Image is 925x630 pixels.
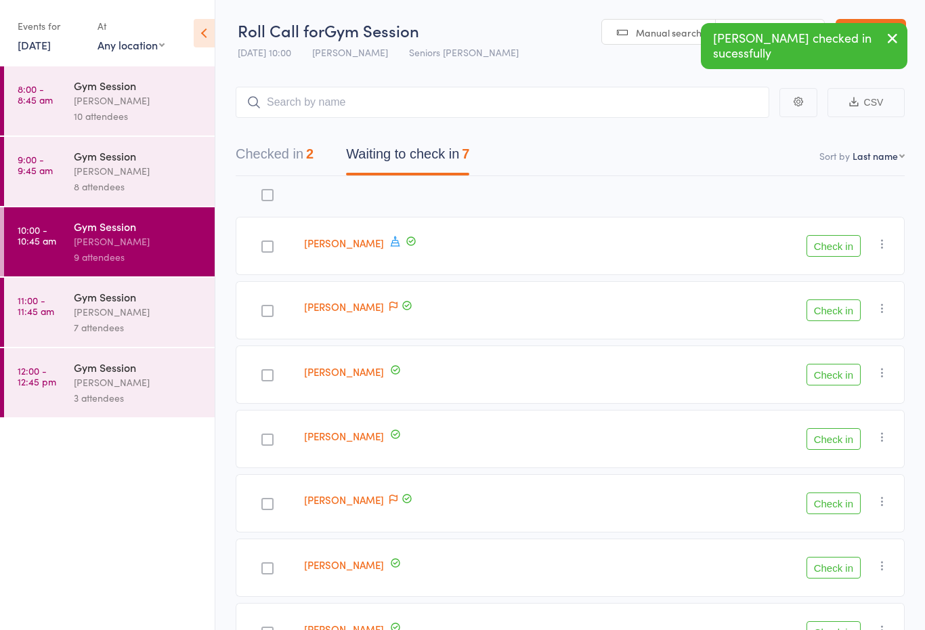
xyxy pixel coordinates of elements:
[238,19,324,41] span: Roll Call for
[74,304,203,320] div: [PERSON_NAME]
[836,19,906,46] a: Exit roll call
[409,45,519,59] span: Seniors [PERSON_NAME]
[827,88,905,117] button: CSV
[4,278,215,347] a: 11:00 -11:45 amGym Session[PERSON_NAME]7 attendees
[636,26,702,39] span: Manual search
[236,87,769,118] input: Search by name
[74,179,203,194] div: 8 attendees
[304,558,384,572] a: [PERSON_NAME]
[74,249,203,265] div: 9 attendees
[18,83,53,105] time: 8:00 - 8:45 am
[74,219,203,234] div: Gym Session
[806,364,861,385] button: Check in
[806,492,861,514] button: Check in
[462,146,469,161] div: 7
[74,390,203,406] div: 3 attendees
[806,428,861,450] button: Check in
[304,236,384,250] a: [PERSON_NAME]
[4,137,215,206] a: 9:00 -9:45 amGym Session[PERSON_NAME]8 attendees
[701,23,907,69] div: [PERSON_NAME] checked in sucessfully
[74,234,203,249] div: [PERSON_NAME]
[18,37,51,52] a: [DATE]
[304,299,384,314] a: [PERSON_NAME]
[74,78,203,93] div: Gym Session
[18,365,56,387] time: 12:00 - 12:45 pm
[74,108,203,124] div: 10 attendees
[324,19,419,41] span: Gym Session
[98,37,165,52] div: Any location
[304,429,384,443] a: [PERSON_NAME]
[74,320,203,335] div: 7 attendees
[346,140,469,175] button: Waiting to check in7
[74,360,203,375] div: Gym Session
[18,295,54,316] time: 11:00 - 11:45 am
[74,148,203,163] div: Gym Session
[806,235,861,257] button: Check in
[4,348,215,417] a: 12:00 -12:45 pmGym Session[PERSON_NAME]3 attendees
[819,149,850,163] label: Sort by
[238,45,291,59] span: [DATE] 10:00
[236,140,314,175] button: Checked in2
[74,289,203,304] div: Gym Session
[304,364,384,379] a: [PERSON_NAME]
[806,557,861,579] button: Check in
[853,149,898,163] div: Last name
[4,207,215,276] a: 10:00 -10:45 amGym Session[PERSON_NAME]9 attendees
[18,224,56,246] time: 10:00 - 10:45 am
[74,163,203,179] div: [PERSON_NAME]
[4,66,215,135] a: 8:00 -8:45 amGym Session[PERSON_NAME]10 attendees
[312,45,388,59] span: [PERSON_NAME]
[18,154,53,175] time: 9:00 - 9:45 am
[806,299,861,321] button: Check in
[18,15,84,37] div: Events for
[304,492,384,507] a: [PERSON_NAME]
[98,15,165,37] div: At
[306,146,314,161] div: 2
[74,93,203,108] div: [PERSON_NAME]
[74,375,203,390] div: [PERSON_NAME]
